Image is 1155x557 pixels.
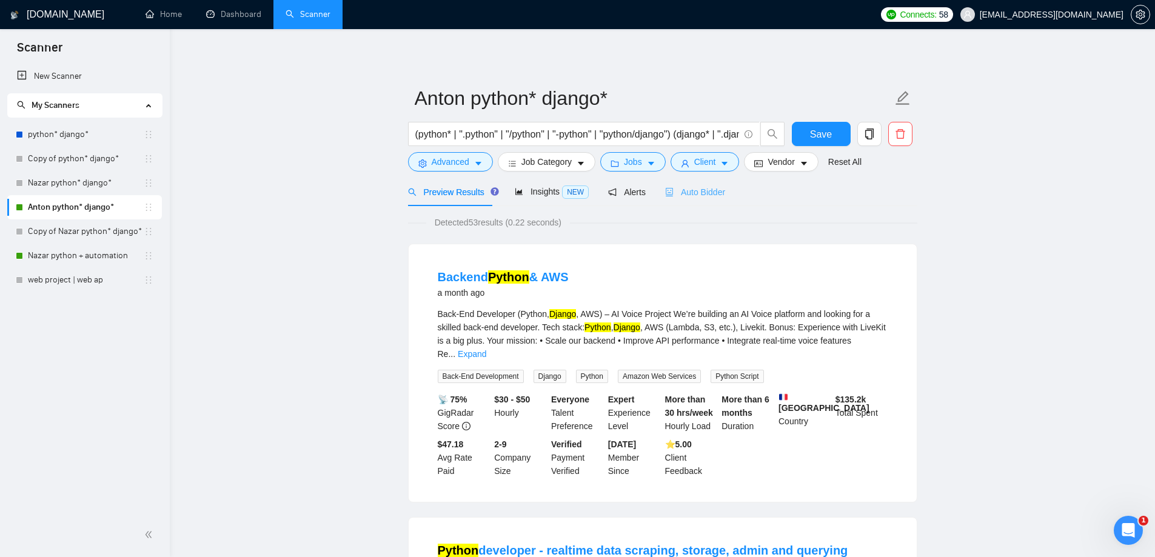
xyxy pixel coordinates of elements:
[895,90,911,106] span: edit
[671,152,740,172] button: userClientcaret-down
[618,370,701,383] span: Amazon Web Services
[665,395,713,418] b: More than 30 hrs/week
[498,152,595,172] button: barsJob Categorycaret-down
[144,202,153,212] span: holder
[492,438,549,478] div: Company Size
[435,438,492,478] div: Avg Rate Paid
[761,128,784,139] span: search
[963,10,972,19] span: user
[681,159,689,168] span: user
[7,268,162,292] li: web project | web ap
[474,159,483,168] span: caret-down
[606,438,663,478] div: Member Since
[448,349,455,359] span: ...
[835,395,866,404] b: $ 135.2k
[754,159,763,168] span: idcard
[28,171,144,195] a: Nazar python* django*
[663,438,720,478] div: Client Feedback
[438,270,569,284] a: BackendPython& AWS
[534,370,566,383] span: Django
[889,128,912,139] span: delete
[858,128,881,139] span: copy
[663,393,720,433] div: Hourly Load
[1131,5,1150,24] button: setting
[1139,516,1148,525] span: 1
[458,349,486,359] a: Expand
[745,130,752,138] span: info-circle
[144,251,153,261] span: holder
[549,438,606,478] div: Payment Verified
[551,439,582,449] b: Verified
[28,122,144,147] a: python* django*
[10,5,19,25] img: logo
[408,188,417,196] span: search
[614,322,640,332] mark: Django
[7,147,162,171] li: Copy of python* django*
[438,544,479,557] mark: Python
[776,393,833,433] div: Country
[760,122,785,146] button: search
[608,395,635,404] b: Expert
[779,393,788,401] img: 🇫🇷
[606,393,663,433] div: Experience Level
[28,244,144,268] a: Nazar python + automation
[488,270,529,284] mark: Python
[647,159,655,168] span: caret-down
[438,285,569,300] div: a month ago
[144,227,153,236] span: holder
[551,395,589,404] b: Everyone
[7,195,162,219] li: Anton python* django*
[886,10,896,19] img: upwork-logo.png
[28,195,144,219] a: Anton python* django*
[888,122,912,146] button: delete
[28,147,144,171] a: Copy of python* django*
[665,439,692,449] b: ⭐️ 5.00
[415,127,739,142] input: Search Freelance Jobs...
[408,187,495,197] span: Preview Results
[608,439,636,449] b: [DATE]
[494,395,530,404] b: $30 - $50
[7,219,162,244] li: Copy of Nazar python* django*
[1131,10,1150,19] a: setting
[144,275,153,285] span: holder
[521,155,572,168] span: Job Category
[432,155,469,168] span: Advanced
[711,370,763,383] span: Python Script
[515,187,589,196] span: Insights
[426,216,570,229] span: Detected 53 results (0.22 seconds)
[768,155,794,168] span: Vendor
[1114,516,1143,545] iframe: Intercom live chat
[900,8,936,21] span: Connects:
[32,100,79,110] span: My Scanners
[810,127,832,142] span: Save
[28,268,144,292] a: web project | web ap
[408,152,493,172] button: settingAdvancedcaret-down
[665,188,674,196] span: robot
[624,155,642,168] span: Jobs
[438,370,524,383] span: Back-End Development
[489,186,500,197] div: Tooltip anchor
[508,159,517,168] span: bars
[206,9,261,19] a: dashboardDashboard
[608,188,617,196] span: notification
[438,439,464,449] b: $47.18
[144,130,153,139] span: holder
[438,307,888,361] div: Back-End Developer (Python, , AWS) – AI Voice Project We’re building an AI Voice platform and loo...
[146,9,182,19] a: homeHome
[144,154,153,164] span: holder
[17,101,25,109] span: search
[576,370,608,383] span: Python
[7,64,162,88] li: New Scanner
[418,159,427,168] span: setting
[577,159,585,168] span: caret-down
[17,64,152,88] a: New Scanner
[435,393,492,433] div: GigRadar Score
[584,322,611,332] mark: Python
[857,122,882,146] button: copy
[492,393,549,433] div: Hourly
[608,187,646,197] span: Alerts
[549,309,576,319] mark: Django
[720,159,729,168] span: caret-down
[7,39,72,64] span: Scanner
